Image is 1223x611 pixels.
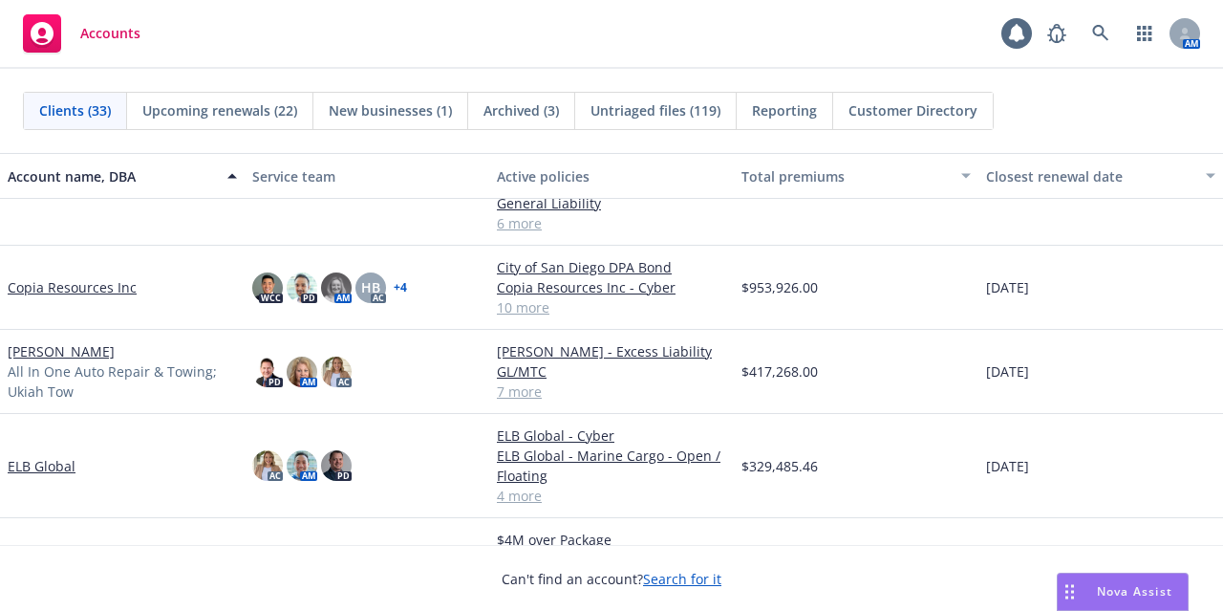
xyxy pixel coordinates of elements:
span: Accounts [80,26,140,41]
div: Active policies [497,166,726,186]
span: $953,926.00 [741,277,818,297]
div: Account name, DBA [8,166,216,186]
a: ELB Global - Cyber [497,426,726,446]
button: Closest renewal date [978,153,1223,199]
img: photo [321,273,352,303]
a: + 4 [394,282,407,294]
span: $329,485.46 [741,456,818,476]
div: Drag to move [1058,574,1082,610]
span: [DATE] [986,456,1029,476]
img: photo [287,357,317,387]
span: [DATE] [986,361,1029,382]
button: Service team [245,153,489,199]
button: Total premiums [734,153,978,199]
img: photo [321,357,352,387]
a: 7 more [497,382,726,402]
span: $417,268.00 [741,361,818,382]
span: Can't find an account? [502,569,721,589]
span: HB [361,277,380,297]
a: Report a Bug [1038,14,1076,53]
a: Copia Resources Inc - Cyber [497,277,726,297]
span: New businesses (1) [329,100,452,120]
span: Nova Assist [1097,583,1172,600]
a: Copia Resources Inc [8,277,137,297]
a: [PERSON_NAME] [8,341,115,361]
span: Untriaged files (119) [590,100,720,120]
a: ELB Global - Marine Cargo - Open / Floating [497,446,726,486]
a: Search for it [643,570,721,588]
a: Search [1082,14,1120,53]
div: Closest renewal date [986,166,1194,186]
a: City of San Diego DPA Bond [497,257,726,277]
span: [DATE] [986,277,1029,297]
img: photo [252,273,283,303]
img: photo [252,357,283,387]
span: Upcoming renewals (22) [142,100,297,120]
img: photo [287,273,317,303]
a: [PERSON_NAME] - Excess Liability [497,341,726,361]
a: Switch app [1126,14,1164,53]
span: All In One Auto Repair & Towing; Ukiah Tow [8,361,237,402]
span: Customer Directory [848,100,977,120]
button: Nova Assist [1057,573,1189,611]
a: 6 more [497,213,726,233]
span: Clients (33) [39,100,111,120]
img: photo [287,450,317,481]
img: photo [321,450,352,481]
img: photo [252,450,283,481]
div: Total premiums [741,166,950,186]
a: GL/MTC [497,361,726,382]
a: ELB Global [8,456,75,476]
a: 4 more [497,486,726,506]
a: $4M over Package [497,530,726,550]
span: Archived (3) [483,100,559,120]
button: Active policies [489,153,734,199]
a: Accounts [15,7,148,60]
span: Reporting [752,100,817,120]
div: Service team [252,166,482,186]
a: 10 more [497,297,726,317]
